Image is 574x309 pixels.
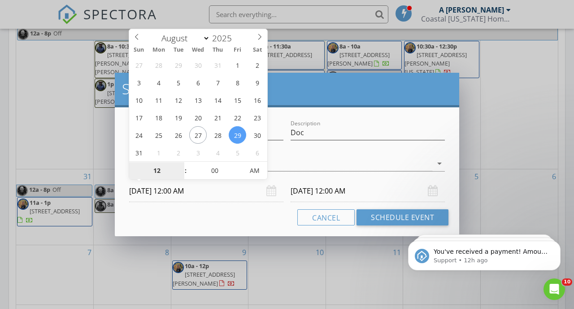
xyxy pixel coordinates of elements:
span: Tue [169,47,188,53]
span: September 3, 2025 [189,144,207,161]
span: September 1, 2025 [150,144,167,161]
span: August 4, 2025 [150,74,167,91]
span: Thu [208,47,228,53]
span: September 5, 2025 [229,144,246,161]
span: Fri [228,47,248,53]
span: August 14, 2025 [209,91,226,109]
h2: Schedule Event [122,80,452,98]
span: September 6, 2025 [248,144,266,161]
input: Select date [129,180,283,202]
span: August 1, 2025 [229,56,246,74]
span: August 20, 2025 [189,109,207,126]
span: Sun [129,47,149,53]
span: July 28, 2025 [150,56,167,74]
span: July 30, 2025 [189,56,207,74]
span: Click to toggle [242,162,267,180]
span: August 16, 2025 [248,91,266,109]
span: Wed [188,47,208,53]
span: Sat [248,47,267,53]
span: August 15, 2025 [229,91,246,109]
span: August 2, 2025 [248,56,266,74]
span: August 6, 2025 [189,74,207,91]
span: August 8, 2025 [229,74,246,91]
span: August 13, 2025 [189,91,207,109]
span: August 3, 2025 [130,74,148,91]
span: August 23, 2025 [248,109,266,126]
span: 10 [562,278,572,286]
span: August 29, 2025 [229,126,246,144]
span: August 30, 2025 [248,126,266,144]
input: Select date [291,180,445,202]
span: August 31, 2025 [130,144,148,161]
input: Year [210,32,239,44]
span: August 24, 2025 [130,126,148,144]
span: August 28, 2025 [209,126,226,144]
button: Cancel [297,209,355,225]
span: August 17, 2025 [130,109,148,126]
iframe: Intercom notifications message [395,222,574,285]
span: : [184,162,187,180]
span: August 10, 2025 [130,91,148,109]
span: August 5, 2025 [170,74,187,91]
span: September 2, 2025 [170,144,187,161]
span: August 27, 2025 [189,126,207,144]
span: July 29, 2025 [170,56,187,74]
span: August 7, 2025 [209,74,226,91]
iframe: Intercom live chat [544,278,565,300]
span: Mon [149,47,169,53]
span: August 11, 2025 [150,91,167,109]
span: August 22, 2025 [229,109,246,126]
span: August 12, 2025 [170,91,187,109]
span: August 25, 2025 [150,126,167,144]
span: August 21, 2025 [209,109,226,126]
span: August 19, 2025 [170,109,187,126]
span: August 18, 2025 [150,109,167,126]
span: August 9, 2025 [248,74,266,91]
span: August 26, 2025 [170,126,187,144]
span: July 31, 2025 [209,56,226,74]
button: Schedule Event [357,209,448,225]
i: arrow_drop_down [434,158,445,169]
span: September 4, 2025 [209,144,226,161]
span: July 27, 2025 [130,56,148,74]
